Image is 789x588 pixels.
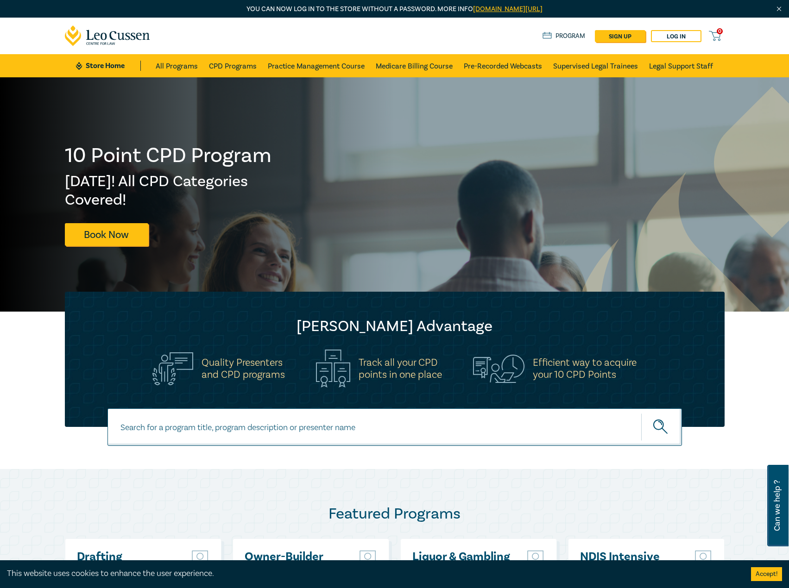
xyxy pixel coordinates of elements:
[209,54,257,77] a: CPD Programs
[649,54,713,77] a: Legal Support Staff
[543,31,586,41] a: Program
[580,550,680,563] a: NDIS Intensive
[316,350,350,388] img: Track all your CPD<br>points in one place
[412,550,512,588] a: Liquor & Gambling Law – Licensing, Compliance & Regulations
[473,355,524,382] img: Efficient way to acquire<br>your 10 CPD Points
[65,144,272,168] h1: 10 Point CPD Program
[359,357,442,381] h5: Track all your CPD points in one place
[651,30,701,42] a: Log in
[83,317,706,336] h2: [PERSON_NAME] Advantage
[595,30,645,42] a: sign up
[156,54,198,77] a: All Programs
[751,567,782,581] button: Accept cookies
[773,470,782,541] span: Can we help ?
[77,550,177,588] a: Drafting Pleadings & Particulars – Tips & Traps
[245,550,344,575] a: Owner-Builder Intensive
[359,550,377,565] img: Live Stream
[473,5,543,13] a: [DOMAIN_NAME][URL]
[65,4,725,14] p: You can now log in to the store without a password. More info
[526,550,545,565] img: Live Stream
[533,357,637,381] h5: Efficient way to acquire your 10 CPD Points
[464,54,542,77] a: Pre-Recorded Webcasts
[717,28,723,34] span: 0
[376,54,453,77] a: Medicare Billing Course
[694,550,713,565] img: Live Stream
[202,357,285,381] h5: Quality Presenters and CPD programs
[65,505,725,523] h2: Featured Programs
[65,172,272,209] h2: [DATE]! All CPD Categories Covered!
[191,550,209,565] img: Live Stream
[107,408,682,446] input: Search for a program title, program description or presenter name
[268,54,365,77] a: Practice Management Course
[152,352,193,385] img: Quality Presenters<br>and CPD programs
[7,568,737,580] div: This website uses cookies to enhance the user experience.
[775,5,783,13] img: Close
[65,223,148,246] a: Book Now
[76,61,140,71] a: Store Home
[553,54,638,77] a: Supervised Legal Trainees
